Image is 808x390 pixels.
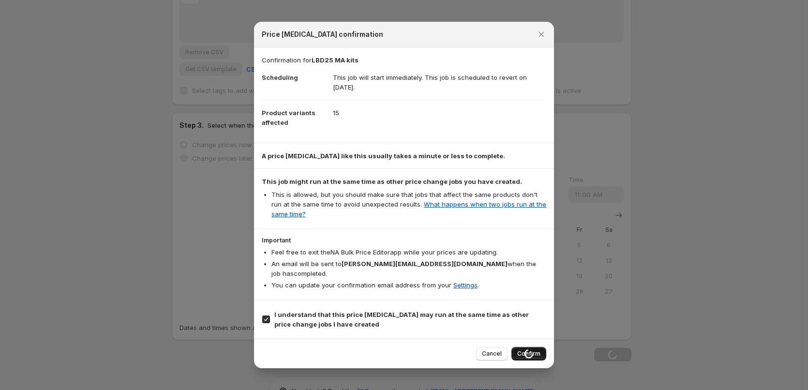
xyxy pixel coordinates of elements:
[262,74,298,81] span: Scheduling
[482,350,502,358] span: Cancel
[342,260,508,268] b: [PERSON_NAME][EMAIL_ADDRESS][DOMAIN_NAME]
[262,55,546,65] p: Confirmation for
[271,247,546,257] li: Feel free to exit the NA Bulk Price Editor app while your prices are updating.
[274,311,529,328] b: I understand that this price [MEDICAL_DATA] may run at the same time as other price change jobs I...
[535,28,548,41] button: Close
[262,152,505,160] b: A price [MEDICAL_DATA] like this usually takes a minute or less to complete.
[333,100,546,125] dd: 15
[271,259,546,278] li: An email will be sent to when the job has completed .
[476,347,508,360] button: Cancel
[262,178,522,185] b: This job might run at the same time as other price change jobs you have created.
[271,190,546,219] li: This is allowed, but you should make sure that jobs that affect the same products don ' t run at ...
[262,30,383,39] span: Price [MEDICAL_DATA] confirmation
[312,56,359,64] b: LBD25 MA kits
[333,65,546,100] dd: This job will start immediately. This job is scheduled to revert on [DATE].
[271,200,546,218] a: What happens when two jobs run at the same time?
[453,281,478,289] a: Settings
[262,237,546,244] h3: Important
[262,109,315,126] span: Product variants affected
[271,280,546,290] li: You can update your confirmation email address from your .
